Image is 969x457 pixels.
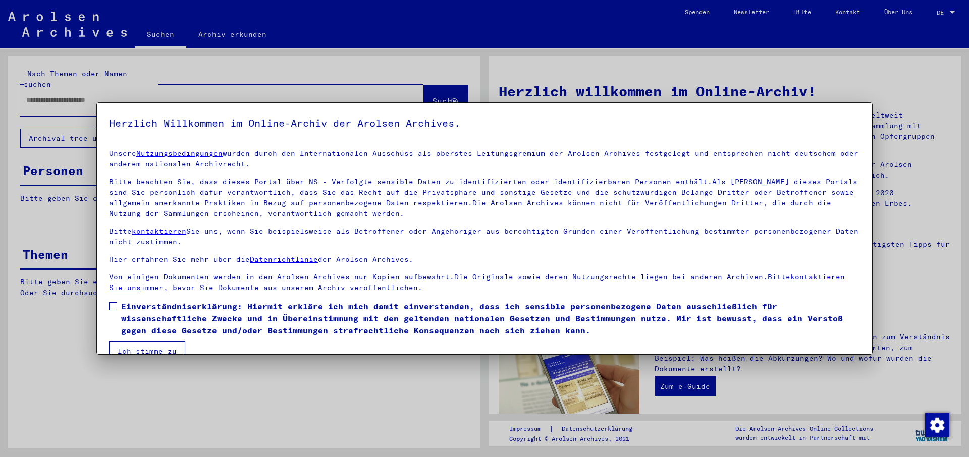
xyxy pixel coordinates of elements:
[109,115,860,131] h5: Herzlich Willkommen im Online-Archiv der Arolsen Archives.
[109,226,860,247] p: Bitte Sie uns, wenn Sie beispielsweise als Betroffener oder Angehöriger aus berechtigten Gründen ...
[109,148,860,169] p: Unsere wurden durch den Internationalen Ausschuss als oberstes Leitungsgremium der Arolsen Archiv...
[109,254,860,265] p: Hier erfahren Sie mehr über die der Arolsen Archives.
[109,177,860,219] p: Bitte beachten Sie, dass dieses Portal über NS - Verfolgte sensible Daten zu identifizierten oder...
[109,272,845,292] a: kontaktieren Sie uns
[109,272,860,293] p: Von einigen Dokumenten werden in den Arolsen Archives nur Kopien aufbewahrt.Die Originale sowie d...
[925,413,949,437] img: Zustimmung ändern
[136,149,223,158] a: Nutzungsbedingungen
[121,300,860,336] span: Einverständniserklärung: Hiermit erkläre ich mich damit einverstanden, dass ich sensible personen...
[109,341,185,361] button: Ich stimme zu
[132,226,186,236] a: kontaktieren
[925,413,949,437] div: Zustimmung ändern
[250,255,318,264] a: Datenrichtlinie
